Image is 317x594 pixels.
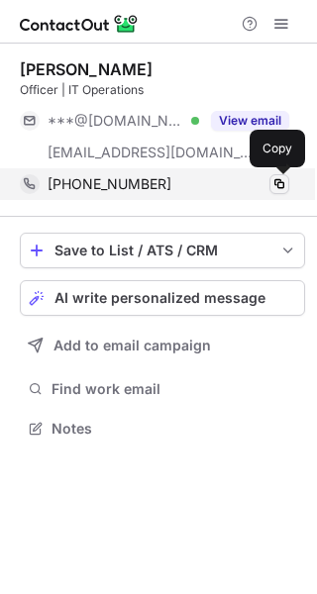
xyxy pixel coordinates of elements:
img: ContactOut v5.3.10 [20,12,139,36]
span: [EMAIL_ADDRESS][DOMAIN_NAME] [48,144,254,161]
button: Notes [20,415,305,443]
button: Find work email [20,375,305,403]
span: AI write personalized message [54,290,265,306]
span: Find work email [52,380,297,398]
button: Reveal Button [211,111,289,131]
button: AI write personalized message [20,280,305,316]
span: Add to email campaign [53,338,211,353]
span: Notes [52,420,297,438]
div: Save to List / ATS / CRM [54,243,270,258]
div: [PERSON_NAME] [20,59,153,79]
button: save-profile-one-click [20,233,305,268]
span: ***@[DOMAIN_NAME] [48,112,184,130]
div: Officer | IT Operations [20,81,305,99]
button: Add to email campaign [20,328,305,363]
span: [PHONE_NUMBER] [48,175,171,193]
